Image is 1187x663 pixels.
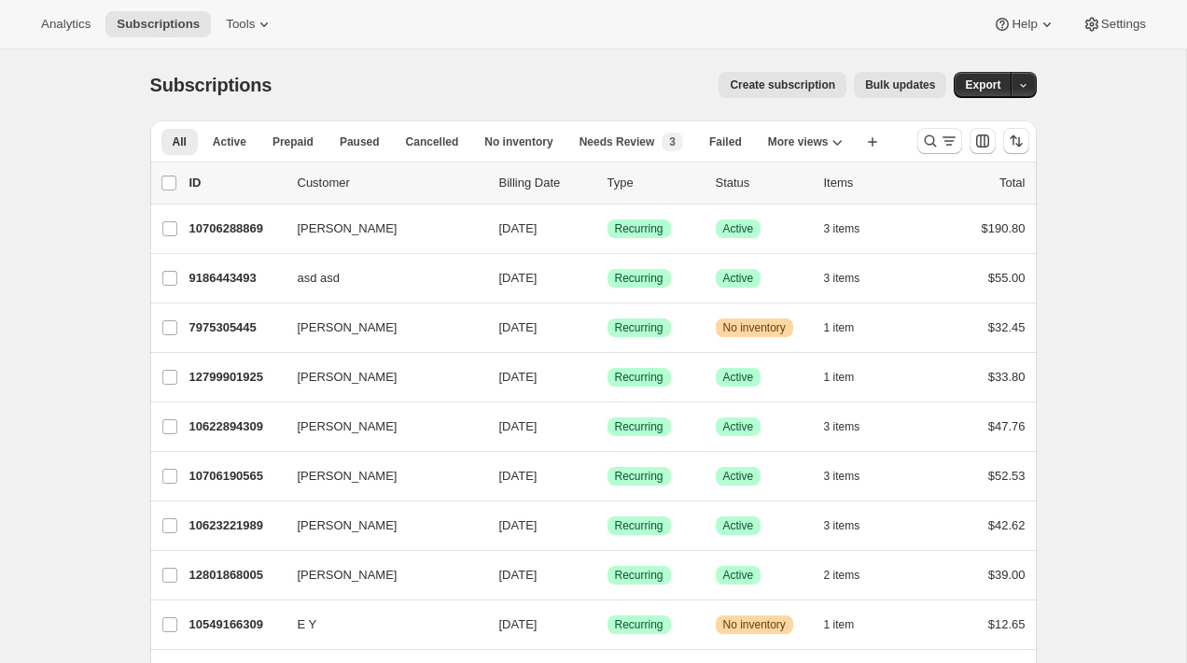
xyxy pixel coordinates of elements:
[286,461,473,491] button: [PERSON_NAME]
[824,518,860,533] span: 3 items
[988,370,1026,384] span: $33.80
[499,174,593,192] p: Billing Date
[286,560,473,590] button: [PERSON_NAME]
[189,417,283,436] p: 10622894309
[723,617,786,632] span: No inventory
[150,75,272,95] span: Subscriptions
[854,72,946,98] button: Bulk updates
[615,320,663,335] span: Recurring
[824,370,855,385] span: 1 item
[988,568,1026,582] span: $39.00
[615,221,663,236] span: Recurring
[988,518,1026,532] span: $42.62
[615,469,663,484] span: Recurring
[824,419,860,434] span: 3 items
[30,11,102,37] button: Analytics
[298,615,317,634] span: E Y
[965,78,1000,92] span: Export
[189,414,1026,440] div: 10622894309[PERSON_NAME][DATE]SuccessRecurringSuccessActive3 items$47.76
[189,562,1026,588] div: 12801868005[PERSON_NAME][DATE]SuccessRecurringSuccessActive2 items$39.00
[213,134,246,149] span: Active
[723,271,754,286] span: Active
[982,11,1067,37] button: Help
[757,129,855,155] button: More views
[719,72,846,98] button: Create subscription
[723,320,786,335] span: No inventory
[716,174,809,192] p: Status
[723,419,754,434] span: Active
[286,263,473,293] button: asd asd
[484,134,552,149] span: No inventory
[499,320,538,334] span: [DATE]
[189,174,1026,192] div: IDCustomerBilling DateTypeStatusItemsTotal
[189,615,283,634] p: 10549166309
[286,610,473,640] button: E Y
[723,568,754,583] span: Active
[615,419,663,434] span: Recurring
[117,17,200,32] span: Subscriptions
[298,516,398,535] span: [PERSON_NAME]
[499,469,538,483] span: [DATE]
[824,315,875,341] button: 1 item
[286,362,473,392] button: [PERSON_NAME]
[999,174,1025,192] p: Total
[298,318,398,337] span: [PERSON_NAME]
[580,134,655,149] span: Needs Review
[615,370,663,385] span: Recurring
[298,368,398,387] span: [PERSON_NAME]
[298,174,484,192] p: Customer
[824,513,881,539] button: 3 items
[499,221,538,235] span: [DATE]
[824,568,860,583] span: 2 items
[988,320,1026,334] span: $32.45
[298,417,398,436] span: [PERSON_NAME]
[340,134,380,149] span: Paused
[286,313,473,343] button: [PERSON_NAME]
[730,78,835,92] span: Create subscription
[189,516,283,535] p: 10623221989
[1003,128,1029,154] button: Sort the results
[272,134,314,149] span: Prepaid
[824,216,881,242] button: 3 items
[615,271,663,286] span: Recurring
[298,269,341,288] span: asd asd
[189,265,1026,291] div: 9186443493asd asd[DATE]SuccessRecurringSuccessActive3 items$55.00
[189,318,283,337] p: 7975305445
[723,469,754,484] span: Active
[189,612,1026,638] div: 10549166309E Y[DATE]SuccessRecurringWarningNo inventory1 item$12.65
[41,17,91,32] span: Analytics
[298,219,398,238] span: [PERSON_NAME]
[189,368,283,387] p: 12799901925
[988,617,1026,631] span: $12.65
[173,134,187,149] span: All
[499,419,538,433] span: [DATE]
[865,78,935,92] span: Bulk updates
[298,467,398,486] span: [PERSON_NAME]
[189,463,1026,489] div: 10706190565[PERSON_NAME][DATE]SuccessRecurringSuccessActive3 items$52.53
[189,467,283,486] p: 10706190565
[723,370,754,385] span: Active
[824,174,917,192] div: Items
[189,364,1026,390] div: 12799901925[PERSON_NAME][DATE]SuccessRecurringSuccessActive1 item$33.80
[954,72,1012,98] button: Export
[189,174,283,192] p: ID
[298,566,398,585] span: [PERSON_NAME]
[768,134,829,149] span: More views
[189,315,1026,341] div: 7975305445[PERSON_NAME][DATE]SuccessRecurringWarningNo inventory1 item$32.45
[982,221,1026,235] span: $190.80
[499,271,538,285] span: [DATE]
[499,518,538,532] span: [DATE]
[499,370,538,384] span: [DATE]
[286,412,473,442] button: [PERSON_NAME]
[988,469,1026,483] span: $52.53
[824,617,855,632] span: 1 item
[189,566,283,585] p: 12801868005
[858,129,887,155] button: Create new view
[1071,11,1157,37] button: Settings
[723,221,754,236] span: Active
[607,174,701,192] div: Type
[615,617,663,632] span: Recurring
[709,134,742,149] span: Failed
[824,469,860,484] span: 3 items
[723,518,754,533] span: Active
